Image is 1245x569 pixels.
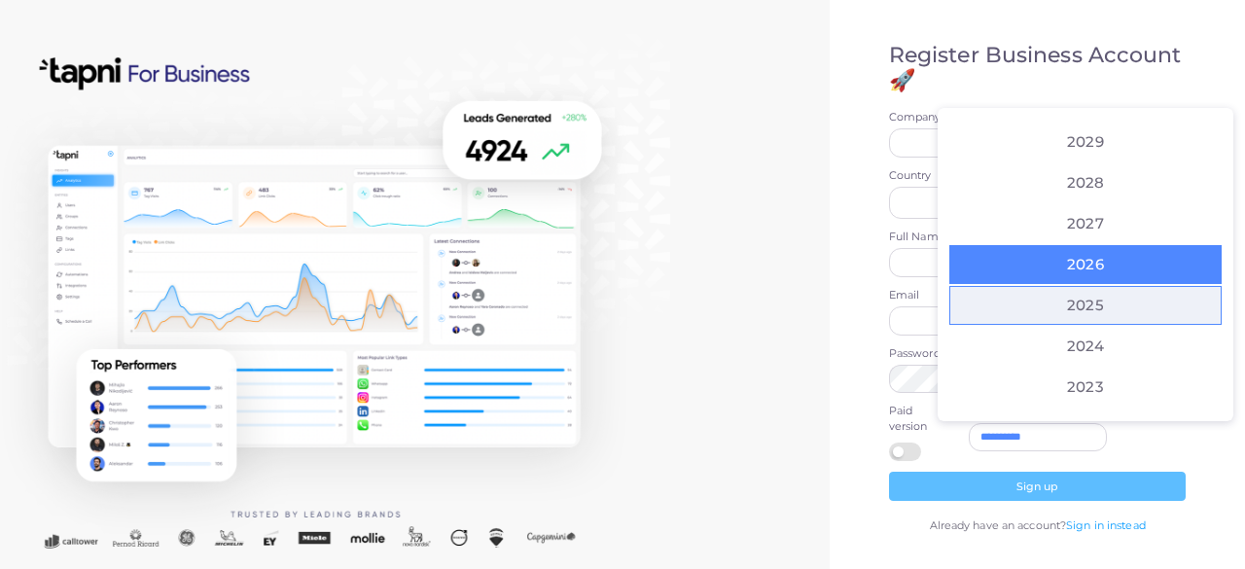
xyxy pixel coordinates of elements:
[889,288,1187,303] label: Email
[889,472,1187,501] button: Sign up
[889,230,1187,245] label: Full Name
[889,168,1187,184] label: Country
[930,518,1067,532] span: Already have an account?
[949,163,1222,202] li: 2028
[889,404,947,435] label: Paid version
[949,204,1222,243] li: 2027
[949,123,1222,161] li: 2029
[898,193,1160,214] input: Search for option
[889,346,1187,362] label: Password
[889,43,1187,94] h4: Register Business Account 🚀
[949,409,1222,447] li: 2022
[949,245,1222,284] li: 2026
[889,110,1187,125] label: Company name
[889,187,1187,218] div: Search for option
[1066,518,1146,532] a: Sign in instead
[949,327,1222,366] li: 2024
[949,286,1222,325] li: 2025
[949,368,1222,407] li: 2023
